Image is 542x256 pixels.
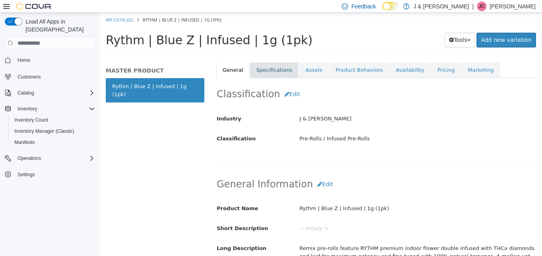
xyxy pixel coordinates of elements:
[2,54,98,66] button: Home
[11,115,95,125] span: Inventory Count
[362,49,400,66] a: Marketing
[345,20,376,35] button: Tools
[2,103,98,114] button: Inventory
[14,88,95,98] span: Catalog
[479,2,485,11] span: JC
[229,49,289,66] a: Product Behaviors
[11,115,51,125] a: Inventory Count
[117,103,142,109] span: Industry
[18,57,30,63] span: Home
[14,104,95,114] span: Inventory
[11,126,77,136] a: Inventory Manager (Classic)
[213,164,237,179] button: Edit
[14,55,95,65] span: Home
[290,49,331,66] a: Availability
[413,2,469,11] p: J & [PERSON_NAME]
[180,74,205,89] button: Edit
[194,119,442,133] div: Pre-Rolls / Infused Pre-Rolls
[117,49,150,66] a: General
[117,213,168,219] span: Short Description
[117,74,436,89] h2: Classification
[14,55,34,65] a: Home
[2,71,98,82] button: Customers
[14,128,74,134] span: Inventory Manager (Classic)
[490,2,536,11] p: [PERSON_NAME]
[18,90,34,96] span: Catalog
[382,2,399,10] input: Dark Mode
[14,117,48,123] span: Inventory Count
[472,2,474,11] p: |
[150,49,199,66] a: Specifications
[18,155,41,161] span: Operations
[43,4,121,10] span: Rythm | Blue Z | Infused | 1g (1pk)
[117,193,158,199] span: Product Name
[6,54,105,61] h5: MASTER PRODUCT
[11,138,95,147] span: Manifests
[14,72,44,82] a: Customers
[194,209,442,223] div: < empty >
[199,49,229,66] a: Assets
[22,18,95,33] span: Load All Apps in [GEOGRAPHIC_DATA]
[14,71,95,81] span: Customers
[14,169,95,179] span: Settings
[18,106,37,112] span: Inventory
[8,114,98,126] button: Inventory Count
[477,2,487,11] div: Jared Cooney
[14,104,40,114] button: Inventory
[18,74,41,80] span: Customers
[8,137,98,148] button: Manifests
[5,51,95,201] nav: Complex example
[14,139,35,146] span: Manifests
[11,126,95,136] span: Inventory Manager (Classic)
[194,189,442,203] div: Rythm | Blue Z | Infused | 1g (1pk)
[2,169,98,180] button: Settings
[2,87,98,98] button: Catalog
[377,20,436,35] a: Add new variation
[14,154,44,163] button: Operations
[194,99,442,113] div: J & [PERSON_NAME]
[6,65,105,90] a: Rythm | Blue Z | Infused | 1g (1pk)
[117,232,166,238] span: Long Description
[6,20,213,34] span: Rythm | Blue Z | Infused | 1g (1pk)
[14,170,38,179] a: Settings
[8,126,98,137] button: Inventory Manager (Classic)
[14,154,95,163] span: Operations
[11,138,38,147] a: Manifests
[382,10,383,11] span: Dark Mode
[18,171,35,178] span: Settings
[351,2,376,10] span: Feedback
[2,153,98,164] button: Operations
[14,88,37,98] button: Catalog
[331,49,362,66] a: Pricing
[6,4,34,10] a: My Catalog
[16,2,52,10] img: Cova
[117,123,156,129] span: Classification
[117,164,436,179] h2: General Information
